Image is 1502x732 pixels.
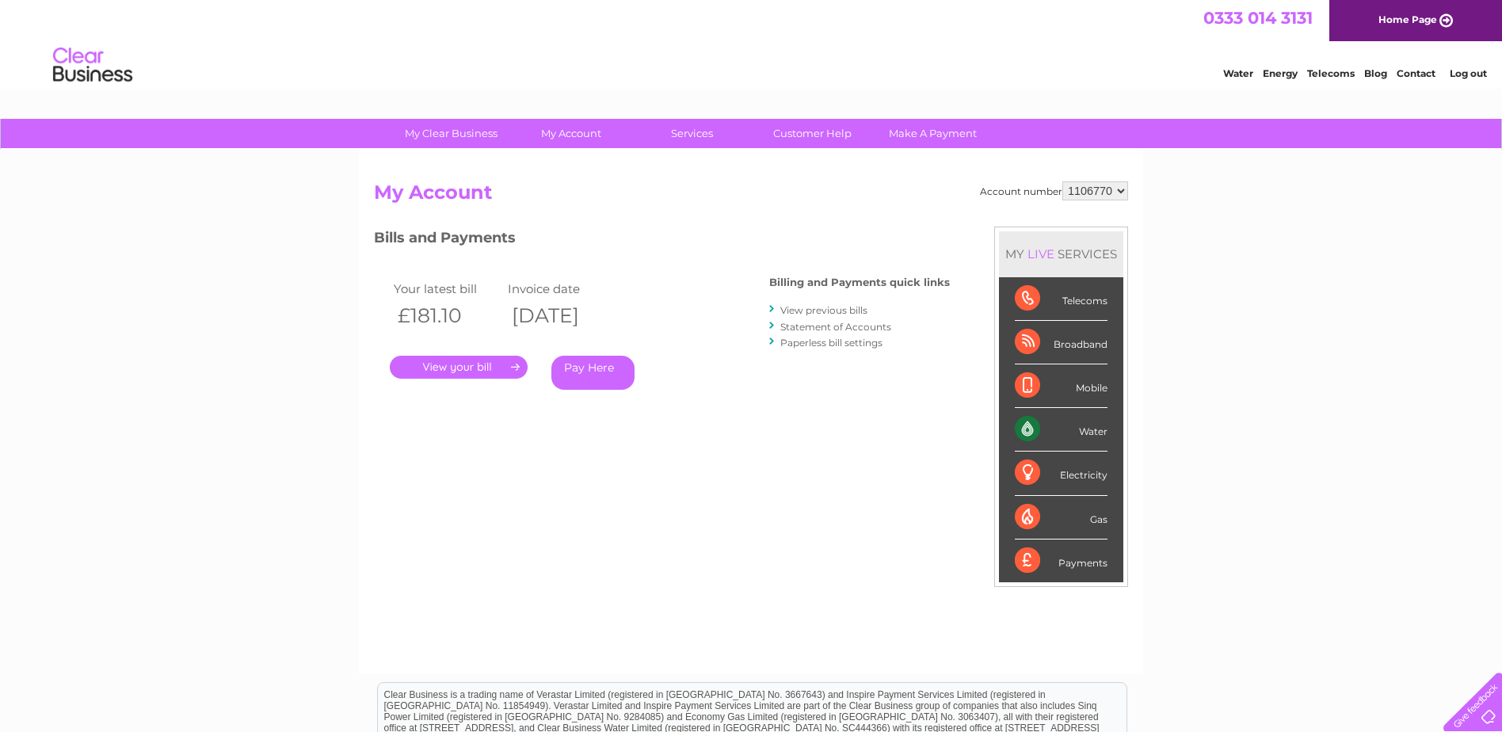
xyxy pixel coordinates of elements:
[1223,67,1253,79] a: Water
[867,119,998,148] a: Make A Payment
[52,41,133,90] img: logo.png
[1015,364,1107,408] div: Mobile
[1203,8,1313,28] a: 0333 014 3131
[1263,67,1298,79] a: Energy
[780,337,883,349] a: Paperless bill settings
[1364,67,1387,79] a: Blog
[769,276,950,288] h4: Billing and Payments quick links
[1307,67,1355,79] a: Telecoms
[378,9,1126,77] div: Clear Business is a trading name of Verastar Limited (registered in [GEOGRAPHIC_DATA] No. 3667643...
[1450,67,1487,79] a: Log out
[1015,277,1107,321] div: Telecoms
[504,299,618,332] th: [DATE]
[999,231,1123,276] div: MY SERVICES
[506,119,637,148] a: My Account
[980,181,1128,200] div: Account number
[390,299,504,332] th: £181.10
[1015,539,1107,582] div: Payments
[780,321,891,333] a: Statement of Accounts
[390,356,528,379] a: .
[747,119,878,148] a: Customer Help
[390,278,504,299] td: Your latest bill
[374,181,1128,212] h2: My Account
[1024,246,1058,261] div: LIVE
[1015,408,1107,452] div: Water
[504,278,618,299] td: Invoice date
[386,119,517,148] a: My Clear Business
[627,119,757,148] a: Services
[780,304,867,316] a: View previous bills
[374,227,950,254] h3: Bills and Payments
[1015,321,1107,364] div: Broadband
[1015,496,1107,539] div: Gas
[1015,452,1107,495] div: Electricity
[551,356,635,390] a: Pay Here
[1397,67,1435,79] a: Contact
